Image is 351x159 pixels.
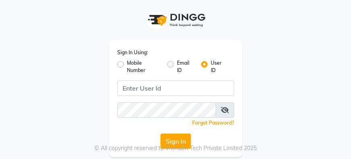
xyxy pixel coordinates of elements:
[211,59,227,74] label: User ID
[127,59,161,74] label: Mobile Number
[117,102,216,118] input: Username
[177,59,195,74] label: Email ID
[192,120,234,126] a: Forgot Password?
[117,49,148,56] label: Sign In Using:
[143,8,208,32] img: logo1.svg
[160,134,191,149] button: Sign In
[117,81,234,96] input: Username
